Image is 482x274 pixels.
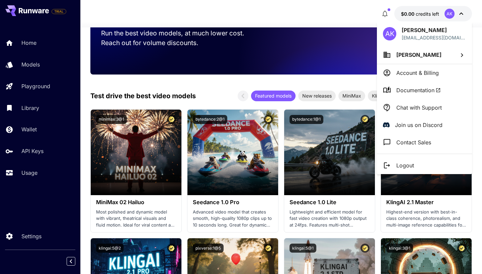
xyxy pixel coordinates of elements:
div: AK [383,27,396,40]
p: Logout [396,161,414,169]
p: [EMAIL_ADDRESS][DOMAIN_NAME] [402,34,466,41]
p: Chat with Support [396,104,442,112]
button: [PERSON_NAME] [377,46,472,64]
span: [PERSON_NAME] [396,51,441,58]
div: tech@coronaschool.cl [402,34,466,41]
p: [PERSON_NAME] [402,26,466,34]
span: Documentation [396,86,441,94]
p: Account & Billing [396,69,439,77]
p: Contact Sales [396,138,431,146]
p: Join us on Discord [395,121,443,129]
